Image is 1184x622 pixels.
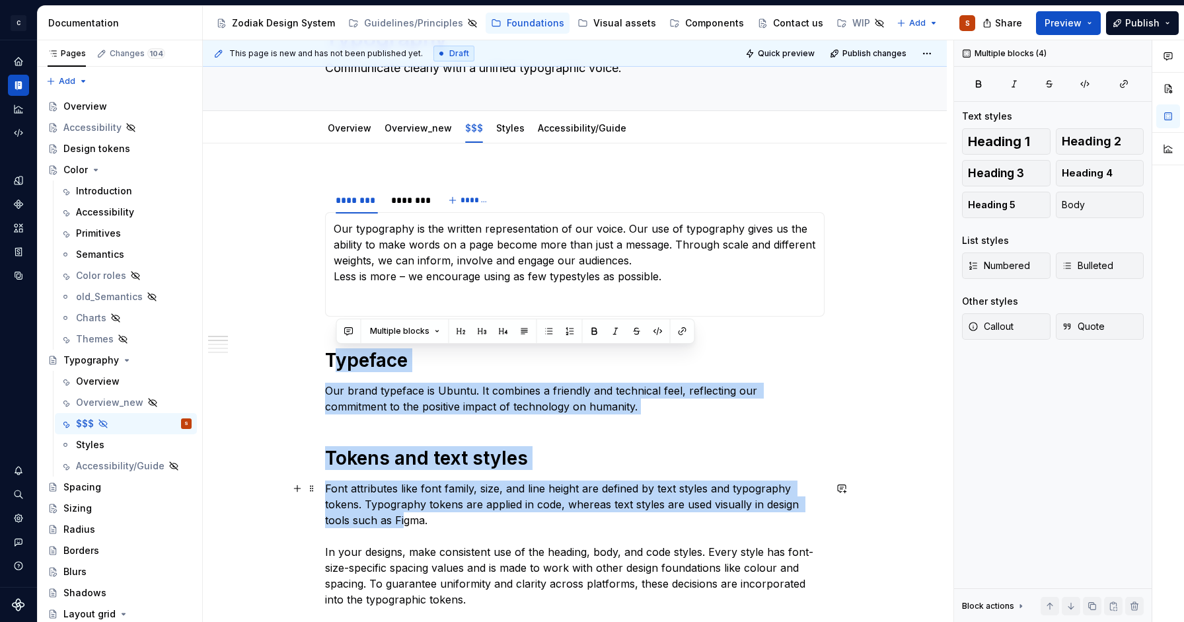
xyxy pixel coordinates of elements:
[968,167,1024,180] span: Heading 3
[1045,17,1082,30] span: Preview
[8,194,29,215] div: Components
[48,48,86,59] div: Pages
[42,96,197,117] a: Overview
[572,13,661,34] a: Visual assets
[8,508,29,529] a: Settings
[1056,313,1144,340] button: Quote
[962,597,1026,615] div: Block actions
[962,110,1012,123] div: Text styles
[1125,17,1160,30] span: Publish
[76,248,124,261] div: Semantics
[325,348,825,372] h1: Typeface
[42,561,197,582] a: Blurs
[63,502,92,515] div: Sizing
[55,329,197,350] a: Themes
[8,241,29,262] div: Storybook stories
[8,460,29,481] button: Notifications
[76,438,104,451] div: Styles
[325,481,825,607] p: Font attributes like font family, size, and line height are defined by text styles and typography...
[962,234,1009,247] div: List styles
[496,122,525,134] a: Styles
[8,98,29,120] a: Analytics
[962,601,1014,611] div: Block actions
[11,15,26,31] div: C
[741,44,821,63] button: Quick preview
[42,138,197,159] a: Design tokens
[8,75,29,96] div: Documentation
[55,244,197,265] a: Semantics
[3,9,34,37] button: C
[48,17,197,30] div: Documentation
[63,354,119,367] div: Typography
[995,17,1022,30] span: Share
[184,417,188,430] div: S
[962,253,1051,279] button: Numbered
[328,122,371,134] a: Overview
[1062,198,1085,212] span: Body
[110,48,165,59] div: Changes
[8,531,29,553] button: Contact support
[229,48,423,59] span: This page is new and has not been published yet.
[752,13,829,34] a: Contact us
[55,180,197,202] a: Introduction
[76,184,132,198] div: Introduction
[976,11,1031,35] button: Share
[486,13,570,34] a: Foundations
[12,598,25,611] a: Supernova Logo
[55,413,197,434] a: $$$S
[343,13,483,34] a: Guidelines/Principles
[758,48,815,59] span: Quick preview
[42,498,197,519] a: Sizing
[322,114,377,141] div: Overview
[55,434,197,455] a: Styles
[842,48,906,59] span: Publish changes
[1056,253,1144,279] button: Bulleted
[1056,160,1144,186] button: Heading 4
[325,446,825,470] h1: Tokens and text styles
[55,265,197,286] a: Color roles
[1056,128,1144,155] button: Heading 2
[63,142,130,155] div: Design tokens
[76,206,134,219] div: Accessibility
[962,160,1051,186] button: Heading 3
[538,122,626,134] a: Accessibility/Guide
[76,396,143,409] div: Overview_new
[55,286,197,307] a: old_Semantics
[42,519,197,540] a: Radius
[460,114,488,141] div: $$$
[968,320,1014,333] span: Callout
[42,350,197,371] a: Typography
[962,313,1051,340] button: Callout
[55,307,197,329] a: Charts
[1036,11,1101,35] button: Preview
[968,259,1030,272] span: Numbered
[8,51,29,72] div: Home
[385,122,452,134] a: Overview_new
[42,72,92,91] button: Add
[962,128,1051,155] button: Heading 1
[42,540,197,561] a: Borders
[379,114,457,141] div: Overview_new
[1062,135,1121,148] span: Heading 2
[8,217,29,239] a: Assets
[8,265,29,286] a: Data sources
[968,135,1030,148] span: Heading 1
[42,117,197,138] a: Accessibility
[211,13,340,34] a: Zodiak Design System
[63,481,101,494] div: Spacing
[965,18,970,28] div: S
[76,375,120,388] div: Overview
[962,295,1018,308] div: Other styles
[465,122,483,134] a: $$$
[55,371,197,392] a: Overview
[8,122,29,143] a: Code automation
[325,383,825,414] p: Our brand typeface is Ubuntu. It combines a friendly and technical feel, reflecting our commitmen...
[773,17,823,30] div: Contact us
[449,48,469,59] span: Draft
[1062,320,1105,333] span: Quote
[76,311,106,325] div: Charts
